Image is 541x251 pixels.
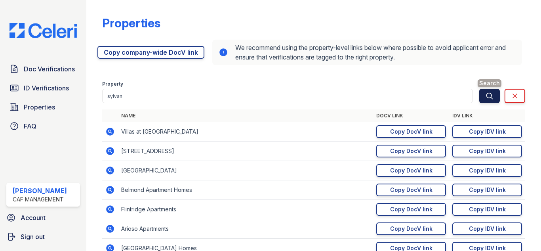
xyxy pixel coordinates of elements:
[376,203,446,216] a: Copy DocV link
[21,232,45,241] span: Sign out
[376,164,446,177] a: Copy DocV link
[390,167,432,174] div: Copy DocV link
[452,203,522,216] a: Copy IDV link
[390,128,432,136] div: Copy DocV link
[452,222,522,235] a: Copy IDV link
[6,61,80,77] a: Doc Verifications
[118,180,373,200] td: Belmond Apartment Homes
[212,40,522,65] div: We recommend using the property-level links below where possible to avoid applicant error and ens...
[102,81,123,87] label: Property
[24,83,69,93] span: ID Verifications
[3,23,83,38] img: CE_Logo_Blue-a8612792a0a2168367f1c8372b55b34899dd931a85d93a1a3d3e32e68fde9ad4.png
[6,80,80,96] a: ID Verifications
[469,147,506,155] div: Copy IDV link
[390,186,432,194] div: Copy DocV link
[21,213,46,222] span: Account
[469,225,506,233] div: Copy IDV link
[478,79,501,87] span: Search
[118,109,373,122] th: Name
[376,145,446,157] a: Copy DocV link
[118,219,373,239] td: Arioso Apartments
[373,109,449,122] th: DocV Link
[24,121,36,131] span: FAQ
[469,128,506,136] div: Copy IDV link
[469,186,506,194] div: Copy IDV link
[102,89,473,103] input: Search by property name or address
[13,195,67,203] div: CAF Management
[3,210,83,226] a: Account
[452,164,522,177] a: Copy IDV link
[376,125,446,138] a: Copy DocV link
[6,118,80,134] a: FAQ
[6,99,80,115] a: Properties
[118,142,373,161] td: [STREET_ADDRESS]
[24,102,55,112] span: Properties
[3,229,83,245] a: Sign out
[97,46,204,59] a: Copy company-wide DocV link
[102,16,160,30] div: Properties
[24,64,75,74] span: Doc Verifications
[469,205,506,213] div: Copy IDV link
[452,145,522,157] a: Copy IDV link
[449,109,525,122] th: IDV Link
[452,125,522,138] a: Copy IDV link
[118,200,373,219] td: Flintridge Apartments
[390,205,432,213] div: Copy DocV link
[452,184,522,196] a: Copy IDV link
[376,184,446,196] a: Copy DocV link
[479,89,500,103] button: Search
[469,167,506,174] div: Copy IDV link
[118,122,373,142] td: Villas at [GEOGRAPHIC_DATA]
[376,222,446,235] a: Copy DocV link
[13,186,67,195] div: [PERSON_NAME]
[390,147,432,155] div: Copy DocV link
[390,225,432,233] div: Copy DocV link
[118,161,373,180] td: [GEOGRAPHIC_DATA]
